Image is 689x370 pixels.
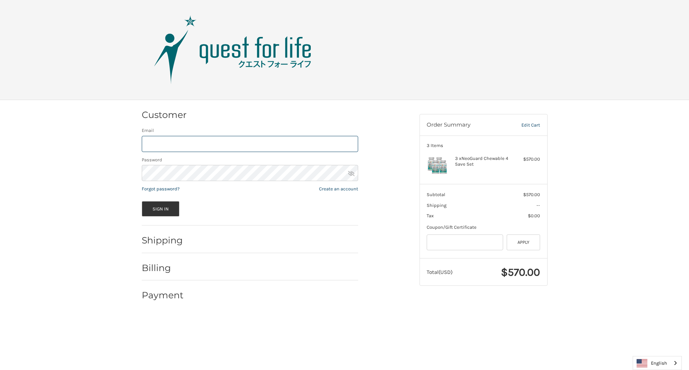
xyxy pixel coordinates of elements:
h3: Order Summary [427,122,506,129]
span: $570.00 [523,192,540,197]
h3: 3 Items [427,143,540,148]
img: Quest Group [143,14,323,86]
h2: Billing [142,262,184,274]
h4: 3 x NeoGuard Chewable 4 Save Set [455,156,510,167]
h2: Customer [142,109,187,120]
span: Shipping [427,203,446,208]
span: Total (USD) [427,269,453,275]
span: $0.00 [528,213,540,218]
div: Language [633,356,682,370]
div: $570.00 [512,156,540,163]
aside: Language selected: English [633,356,682,370]
h2: Payment [142,290,184,301]
button: Apply [507,234,540,251]
div: Coupon/Gift Certificate [427,224,540,231]
a: Edit Cart [506,122,540,129]
a: English [633,356,681,370]
span: Subtotal [427,192,445,197]
button: Sign In [142,201,180,217]
h2: Shipping [142,235,184,246]
label: Password [142,156,358,163]
span: $570.00 [501,266,540,279]
span: -- [536,203,540,208]
span: Tax [427,213,434,218]
a: Create an account [319,186,358,191]
a: Forgot password? [142,186,179,191]
input: Gift Certificate or Coupon Code [427,234,503,251]
label: Email [142,127,358,134]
